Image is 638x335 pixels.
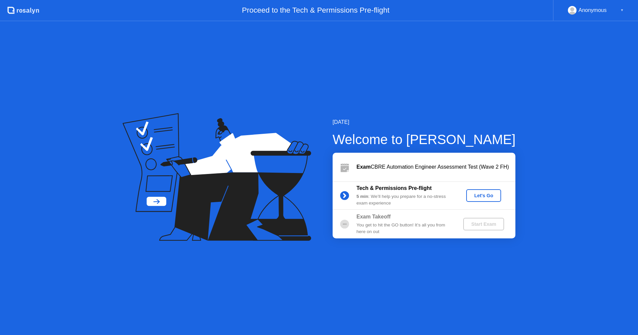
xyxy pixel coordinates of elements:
div: Let's Go [469,193,498,198]
div: [DATE] [333,118,516,126]
b: 5 min [357,194,369,199]
button: Let's Go [466,189,501,202]
div: Start Exam [466,221,501,227]
b: Exam [357,164,371,170]
div: : We’ll help you prepare for a no-stress exam experience [357,193,452,207]
b: Tech & Permissions Pre-flight [357,185,432,191]
div: Welcome to [PERSON_NAME] [333,129,516,149]
div: Anonymous [579,6,607,15]
button: Start Exam [463,218,504,230]
b: Exam Takeoff [357,214,391,219]
div: CBRE Automation Engineer Assessment Test (Wave 2 FH) [357,163,515,171]
div: ▼ [620,6,624,15]
div: You get to hit the GO button! It’s all you from here on out [357,222,452,235]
